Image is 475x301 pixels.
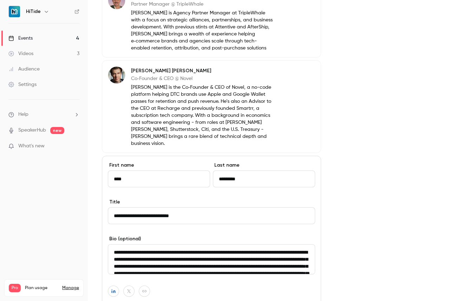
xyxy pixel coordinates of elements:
div: Audience [8,66,40,73]
span: What's new [18,142,45,150]
p: Partner Manager @ TripleWhale [131,1,275,8]
span: new [50,127,64,134]
a: SpeakerHub [18,127,46,134]
p: Videos [9,292,22,299]
p: Co‑Founder & CEO @ Novel [131,75,275,82]
p: / 150 [67,292,79,299]
span: 3 [67,293,69,297]
span: Pro [9,284,21,292]
div: Videos [8,50,33,57]
a: Manage [62,285,79,291]
div: Events [8,35,33,42]
button: Edit [289,66,315,78]
p: [PERSON_NAME] is Agency Partner Manager at TripleWhale with a focus on strategic alliances, partn... [131,9,275,52]
span: Help [18,111,28,118]
span: Plan usage [25,285,58,291]
img: Roger Beaman [108,67,125,83]
img: HiTide [9,6,20,17]
label: Bio (optional) [108,235,315,242]
label: Title [108,199,315,206]
p: [PERSON_NAME] [PERSON_NAME] [131,67,275,74]
label: Last name [213,162,315,169]
div: Roger Beaman[PERSON_NAME] [PERSON_NAME]Co‑Founder & CEO @ Novel[PERSON_NAME] is the Co‑Founder & ... [102,60,321,153]
label: First name [108,162,210,169]
li: help-dropdown-opener [8,111,79,118]
h6: HiTide [26,8,41,15]
p: [PERSON_NAME] is the Co‑Founder & CEO of Novel, a no-code platform helping DTC brands use Apple a... [131,84,275,147]
div: Settings [8,81,37,88]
